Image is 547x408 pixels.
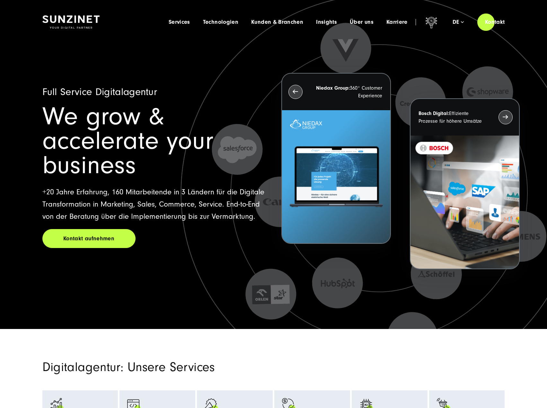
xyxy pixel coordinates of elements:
div: de [453,19,464,25]
span: Full Service Digitalagentur [42,86,157,98]
img: SUNZINET Full Service Digital Agentur [42,15,100,29]
a: Kunden & Branchen [251,19,303,25]
a: Kontakt aufnehmen [42,229,136,248]
h2: Digitalagentur: Unsere Services [42,361,348,373]
button: Niedax Group:360° Customer Experience Letztes Projekt von Niedax. Ein Laptop auf dem die Niedax W... [281,73,391,244]
p: 360° Customer Experience [314,84,382,100]
strong: Bosch Digital: [419,111,449,116]
a: Insights [316,19,337,25]
a: Über uns [350,19,374,25]
img: BOSCH - Kundeprojekt - Digital Transformation Agentur SUNZINET [410,136,519,269]
p: Effiziente Prozesse für höhere Umsätze [419,110,487,125]
a: Kontakt [477,13,513,31]
strong: Niedax Group: [316,85,350,91]
img: Letztes Projekt von Niedax. Ein Laptop auf dem die Niedax Website geöffnet ist, auf blauem Hinter... [282,110,390,244]
button: Bosch Digital:Effiziente Prozesse für höhere Umsätze BOSCH - Kundeprojekt - Digital Transformatio... [410,98,519,270]
h1: We grow & accelerate your business [42,104,266,178]
a: Technologien [203,19,238,25]
a: Services [169,19,190,25]
a: Karriere [386,19,408,25]
p: +20 Jahre Erfahrung, 160 Mitarbeitende in 3 Ländern für die Digitale Transformation in Marketing,... [42,186,266,223]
